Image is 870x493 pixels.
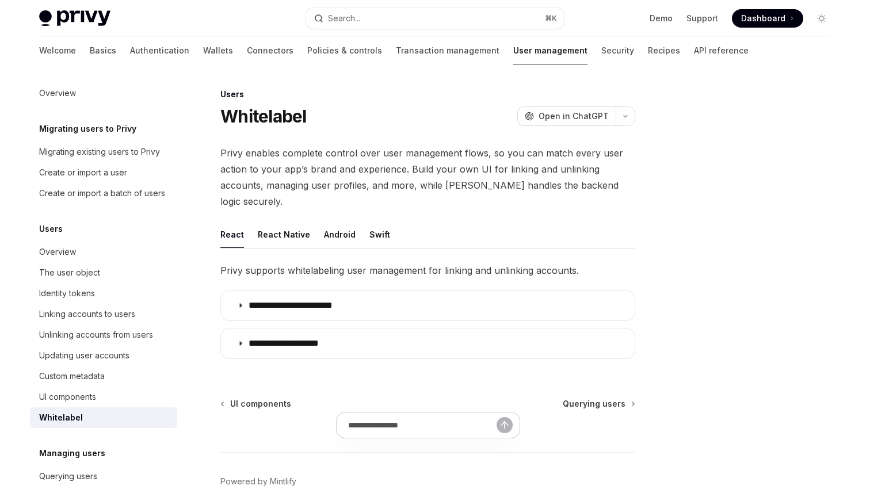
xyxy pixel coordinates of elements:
[741,13,785,24] span: Dashboard
[39,145,160,159] div: Migrating existing users to Privy
[220,89,635,100] div: Users
[39,222,63,236] h5: Users
[30,324,177,345] a: Unlinking accounts from users
[30,466,177,487] a: Querying users
[39,166,127,179] div: Create or import a user
[39,37,76,64] a: Welcome
[497,417,513,433] button: Send message
[39,411,83,425] div: Whitelabel
[39,186,165,200] div: Create or import a batch of users
[601,37,634,64] a: Security
[39,307,135,321] div: Linking accounts to users
[230,398,291,410] span: UI components
[220,262,635,278] span: Privy supports whitelabeling user management for linking and unlinking accounts.
[39,86,76,100] div: Overview
[30,283,177,304] a: Identity tokens
[694,37,749,64] a: API reference
[30,242,177,262] a: Overview
[39,10,110,26] img: light logo
[39,390,96,404] div: UI components
[30,387,177,407] a: UI components
[30,162,177,183] a: Create or import a user
[222,398,291,410] a: UI components
[812,9,831,28] button: Toggle dark mode
[30,304,177,324] a: Linking accounts to users
[545,14,557,23] span: ⌘ K
[258,221,310,248] button: React Native
[30,83,177,104] a: Overview
[220,476,296,487] a: Powered by Mintlify
[650,13,673,24] a: Demo
[563,398,634,410] a: Querying users
[539,110,609,122] span: Open in ChatGPT
[563,398,625,410] span: Querying users
[648,37,680,64] a: Recipes
[513,37,587,64] a: User management
[220,221,244,248] button: React
[324,221,356,248] button: Android
[30,345,177,366] a: Updating user accounts
[39,122,136,136] h5: Migrating users to Privy
[396,37,499,64] a: Transaction management
[517,106,616,126] button: Open in ChatGPT
[203,37,233,64] a: Wallets
[686,13,718,24] a: Support
[30,262,177,283] a: The user object
[30,183,177,204] a: Create or import a batch of users
[90,37,116,64] a: Basics
[39,328,153,342] div: Unlinking accounts from users
[220,145,635,209] span: Privy enables complete control over user management flows, so you can match every user action to ...
[732,9,803,28] a: Dashboard
[328,12,360,25] div: Search...
[130,37,189,64] a: Authentication
[30,366,177,387] a: Custom metadata
[247,37,293,64] a: Connectors
[39,446,105,460] h5: Managing users
[307,37,382,64] a: Policies & controls
[30,142,177,162] a: Migrating existing users to Privy
[39,349,129,362] div: Updating user accounts
[306,8,564,29] button: Search...⌘K
[369,221,390,248] button: Swift
[39,369,105,383] div: Custom metadata
[39,266,100,280] div: The user object
[39,286,95,300] div: Identity tokens
[30,407,177,428] a: Whitelabel
[220,106,307,127] h1: Whitelabel
[39,469,97,483] div: Querying users
[39,245,76,259] div: Overview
